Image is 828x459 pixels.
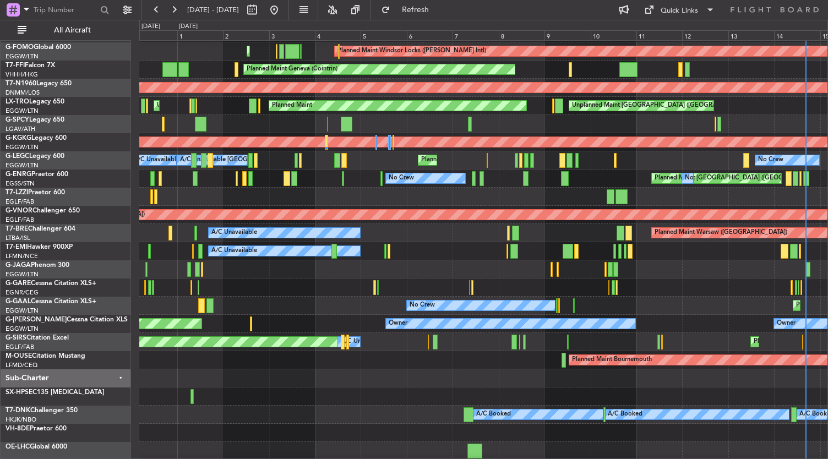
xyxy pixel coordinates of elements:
[777,315,796,332] div: Owner
[6,135,31,141] span: G-KGKG
[421,152,595,168] div: Planned Maint [GEOGRAPHIC_DATA] ([GEOGRAPHIC_DATA])
[6,107,39,115] a: EGGW/LTN
[6,316,128,323] a: G-[PERSON_NAME]Cessna Citation XLS
[6,226,75,232] a: T7-BREChallenger 604
[6,226,28,232] span: T7-BRE
[6,244,27,250] span: T7-EMI
[6,89,40,97] a: DNMM/LOS
[6,252,38,260] a: LFMN/NCE
[544,30,590,40] div: 9
[29,26,116,34] span: All Aircraft
[131,30,177,40] div: 31
[211,243,257,259] div: A/C Unavailable
[6,44,71,51] a: G-FOMOGlobal 6000
[6,143,39,151] a: EGGW/LTN
[608,406,642,423] div: A/C Booked
[6,153,64,160] a: G-LEGCLegacy 600
[6,207,32,214] span: G-VNOR
[6,361,37,369] a: LFMD/CEQ
[12,21,119,39] button: All Aircraft
[6,52,39,61] a: EGGW/LTN
[6,189,28,196] span: T7-LZZI
[177,30,223,40] div: 1
[361,30,406,40] div: 5
[6,262,31,269] span: G-JAGA
[774,30,820,40] div: 14
[476,406,511,423] div: A/C Booked
[6,325,39,333] a: EGGW/LTN
[6,335,26,341] span: G-SIRS
[389,315,407,332] div: Owner
[6,343,34,351] a: EGLF/FAB
[393,6,439,14] span: Refresh
[6,179,35,188] a: EGSS/STN
[211,225,257,241] div: A/C Unavailable
[6,298,31,305] span: G-GAAL
[376,1,442,19] button: Refresh
[6,444,67,450] a: OE-LHCGlobal 6000
[6,280,31,287] span: G-GARE
[6,125,35,133] a: LGAV/ATH
[272,97,312,114] div: Planned Maint
[685,170,710,187] div: No Crew
[6,298,96,305] a: G-GAALCessna Citation XLS+
[6,99,29,105] span: LX-TRO
[179,22,198,31] div: [DATE]
[661,6,698,17] div: Quick Links
[34,2,97,18] input: Trip Number
[6,307,39,315] a: EGGW/LTN
[6,353,32,359] span: M-OUSE
[6,407,30,414] span: T7-DNK
[6,244,73,250] a: T7-EMIHawker 900XP
[758,152,783,168] div: No Crew
[6,198,34,206] a: EGLF/FAB
[337,43,486,59] div: Planned Maint Windsor Locks ([PERSON_NAME] Intl)
[6,270,39,278] a: EGGW/LTN
[6,234,30,242] a: LTBA/ISL
[247,61,337,78] div: Planned Maint Geneva (Cointrin)
[187,5,239,15] span: [DATE] - [DATE]
[180,152,359,168] div: A/C Unavailable [GEOGRAPHIC_DATA] ([GEOGRAPHIC_DATA])
[6,207,80,214] a: G-VNORChallenger 650
[499,30,544,40] div: 8
[6,425,67,432] a: VH-8DEPraetor 600
[6,288,39,297] a: EGNR/CEG
[6,135,67,141] a: G-KGKGLegacy 600
[6,416,36,424] a: HKJK/NBO
[6,80,36,87] span: T7-N1960
[6,444,30,450] span: OE-LHC
[572,352,652,368] div: Planned Maint Bournemouth
[410,297,435,314] div: No Crew
[6,161,39,170] a: EGGW/LTN
[157,97,338,114] div: Unplanned Maint [GEOGRAPHIC_DATA] ([GEOGRAPHIC_DATA])
[6,335,69,341] a: G-SIRSCitation Excel
[6,389,29,396] span: SX-HPS
[389,170,414,187] div: No Crew
[6,262,69,269] a: G-JAGAPhenom 300
[6,117,29,123] span: G-SPCY
[6,171,68,178] a: G-ENRGPraetor 600
[6,62,25,69] span: T7-FFI
[6,353,85,359] a: M-OUSECitation Mustang
[315,30,361,40] div: 4
[6,80,72,87] a: T7-N1960Legacy 650
[655,170,828,187] div: Planned Maint [GEOGRAPHIC_DATA] ([GEOGRAPHIC_DATA])
[269,30,315,40] div: 3
[223,30,269,40] div: 2
[682,30,728,40] div: 12
[6,153,29,160] span: G-LEGC
[728,30,774,40] div: 13
[591,30,636,40] div: 10
[655,225,787,241] div: Planned Maint Warsaw ([GEOGRAPHIC_DATA])
[6,70,38,79] a: VHHH/HKG
[6,171,31,178] span: G-ENRG
[636,30,682,40] div: 11
[6,316,67,323] span: G-[PERSON_NAME]
[407,30,453,40] div: 6
[639,1,720,19] button: Quick Links
[6,280,96,287] a: G-GARECessna Citation XLS+
[6,189,65,196] a: T7-LZZIPraetor 600
[572,97,753,114] div: Unplanned Maint [GEOGRAPHIC_DATA] ([GEOGRAPHIC_DATA])
[453,30,498,40] div: 7
[6,425,30,432] span: VH-8DE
